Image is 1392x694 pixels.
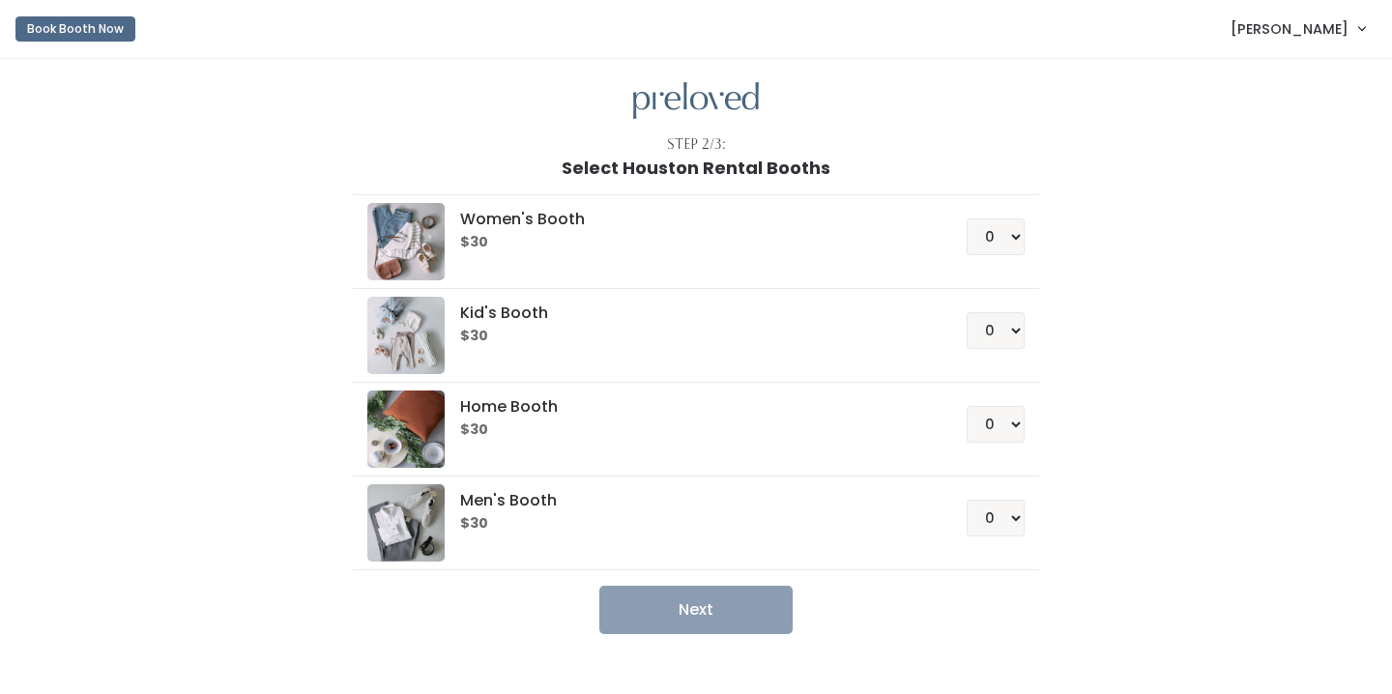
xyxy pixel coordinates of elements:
[633,82,759,120] img: preloved logo
[460,516,919,532] h6: $30
[367,297,445,374] img: preloved logo
[460,329,919,344] h6: $30
[1211,8,1384,49] a: [PERSON_NAME]
[460,304,919,322] h5: Kid's Booth
[562,159,830,178] h1: Select Houston Rental Booths
[460,235,919,250] h6: $30
[460,398,919,416] h5: Home Booth
[460,422,919,438] h6: $30
[1231,18,1348,40] span: [PERSON_NAME]
[599,586,793,634] button: Next
[460,211,919,228] h5: Women's Booth
[15,16,135,42] button: Book Booth Now
[460,492,919,509] h5: Men's Booth
[367,390,445,468] img: preloved logo
[367,203,445,280] img: preloved logo
[367,484,445,562] img: preloved logo
[15,8,135,50] a: Book Booth Now
[667,134,726,155] div: Step 2/3:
